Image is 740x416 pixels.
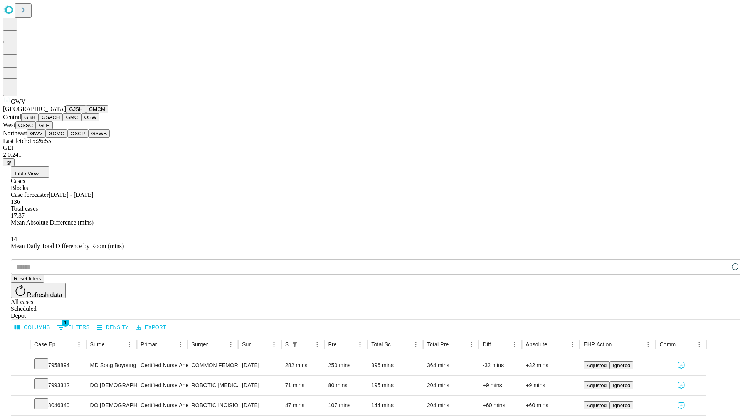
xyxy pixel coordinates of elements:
[34,341,62,347] div: Case Epic Id
[242,341,257,347] div: Surgery Date
[14,276,41,282] span: Reset filters
[371,341,399,347] div: Total Scheduled Duration
[694,339,705,350] button: Menu
[328,341,343,347] div: Predicted In Room Duration
[63,113,81,121] button: GMC
[6,159,12,165] span: @
[509,339,520,350] button: Menu
[74,339,84,350] button: Menu
[584,361,610,369] button: Adjusted
[141,356,183,375] div: Certified Nurse Anesthetist
[427,396,475,415] div: 204 mins
[11,219,94,226] span: Mean Absolute Difference (mins)
[483,356,518,375] div: -32 mins
[90,376,133,395] div: DO [DEMOGRAPHIC_DATA] [PERSON_NAME]
[526,356,576,375] div: +32 mins
[3,106,66,112] span: [GEOGRAPHIC_DATA]
[11,98,25,105] span: GWV
[587,382,607,388] span: Adjusted
[355,339,365,350] button: Menu
[242,376,277,395] div: [DATE]
[567,339,578,350] button: Menu
[584,401,610,409] button: Adjusted
[285,356,321,375] div: 282 mins
[328,376,364,395] div: 80 mins
[683,339,694,350] button: Sort
[88,129,110,138] button: GSWB
[141,376,183,395] div: Certified Nurse Anesthetist
[124,339,135,350] button: Menu
[192,356,234,375] div: COMMON FEMORAL [MEDICAL_DATA]
[113,339,124,350] button: Sort
[67,129,88,138] button: OSCP
[192,396,234,415] div: ROBOTIC INCISIONAL/VENTRAL/UMBILICAL [MEDICAL_DATA] INITIAL < 3 CM REDUCIBLE
[3,151,737,158] div: 2.0.241
[86,105,108,113] button: GMCM
[610,381,633,389] button: Ignored
[526,396,576,415] div: +60 mins
[15,379,27,393] button: Expand
[613,382,630,388] span: Ignored
[11,275,44,283] button: Reset filters
[526,341,555,347] div: Absolute Difference
[258,339,269,350] button: Sort
[11,166,49,178] button: Table View
[11,198,20,205] span: 136
[90,341,113,347] div: Surgeon Name
[34,396,82,415] div: 8046340
[498,339,509,350] button: Sort
[45,129,67,138] button: GCMC
[466,339,477,350] button: Menu
[11,243,124,249] span: Mean Daily Total Difference by Room (mins)
[11,191,49,198] span: Case forecaster
[164,339,175,350] button: Sort
[13,322,52,334] button: Select columns
[95,322,131,334] button: Density
[34,356,82,375] div: 7958894
[11,236,17,242] span: 14
[81,113,100,121] button: OSW
[285,376,321,395] div: 71 mins
[11,283,66,298] button: Refresh data
[289,339,300,350] button: Show filters
[587,403,607,408] span: Adjusted
[427,376,475,395] div: 204 mins
[3,158,15,166] button: @
[301,339,312,350] button: Sort
[526,376,576,395] div: +9 mins
[14,171,39,176] span: Table View
[427,356,475,375] div: 364 mins
[134,322,168,334] button: Export
[55,321,92,334] button: Show filters
[36,121,52,129] button: GLH
[312,339,323,350] button: Menu
[215,339,225,350] button: Sort
[371,356,419,375] div: 396 mins
[612,339,623,350] button: Sort
[427,341,455,347] div: Total Predicted Duration
[49,191,93,198] span: [DATE] - [DATE]
[455,339,466,350] button: Sort
[11,212,25,219] span: 17.37
[242,396,277,415] div: [DATE]
[613,403,630,408] span: Ignored
[285,396,321,415] div: 47 mins
[371,396,419,415] div: 144 mins
[285,341,289,347] div: Scheduled In Room Duration
[584,341,612,347] div: EHR Action
[11,205,38,212] span: Total cases
[483,341,498,347] div: Difference
[328,396,364,415] div: 107 mins
[62,319,69,327] span: 1
[3,144,737,151] div: GEI
[63,339,74,350] button: Sort
[410,339,421,350] button: Menu
[225,339,236,350] button: Menu
[141,396,183,415] div: Certified Nurse Anesthetist
[328,356,364,375] div: 250 mins
[192,341,214,347] div: Surgery Name
[192,376,234,395] div: ROBOTIC [MEDICAL_DATA]
[242,356,277,375] div: [DATE]
[39,113,63,121] button: GSACH
[3,114,21,120] span: Central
